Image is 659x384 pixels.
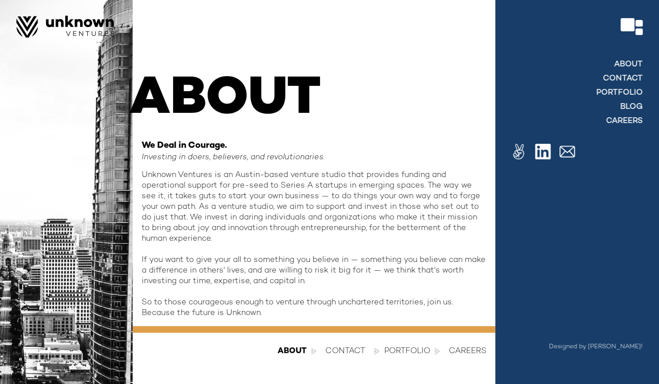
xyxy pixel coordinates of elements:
a: blog [620,102,643,112]
img: Image of Unknown Ventures Logo. [16,15,114,38]
a: Careers [606,116,643,127]
a: About [614,59,643,70]
a: Designed by [PERSON_NAME]! [549,342,643,351]
a: contact [603,73,643,84]
img: Image of a white email logo [559,144,575,159]
img: Image of a Linkedin logo [535,144,551,159]
a: Portfolio [596,88,643,98]
img: Image of the AngelList logo [511,144,526,159]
